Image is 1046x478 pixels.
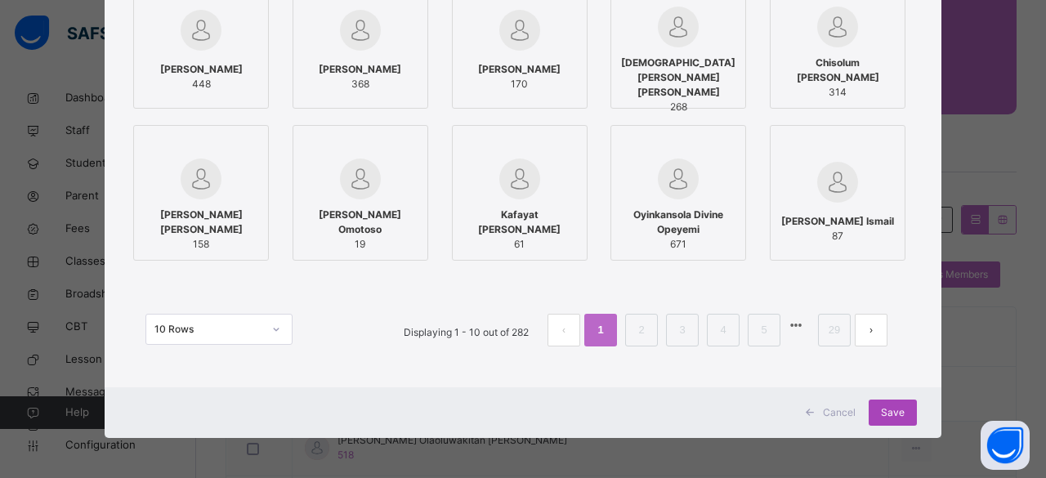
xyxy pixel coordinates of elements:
[818,314,851,346] li: 29
[478,62,561,77] span: [PERSON_NAME]
[548,314,580,346] button: prev page
[756,319,771,341] a: 5
[619,237,737,252] span: 671
[855,314,887,346] button: next page
[499,159,540,199] img: default.svg
[658,159,699,199] img: default.svg
[302,208,419,237] span: [PERSON_NAME] Omotoso
[666,314,699,346] li: 3
[302,237,419,252] span: 19
[340,10,381,51] img: default.svg
[478,77,561,92] span: 170
[619,208,737,237] span: Oyinkansola Divine Opeyemi
[981,421,1030,470] button: Open asap
[658,7,699,47] img: default.svg
[619,56,737,100] span: [DEMOGRAPHIC_DATA][PERSON_NAME] [PERSON_NAME]
[823,405,856,420] span: Cancel
[715,319,731,341] a: 4
[548,314,580,346] li: 上一页
[855,314,887,346] li: 下一页
[319,77,401,92] span: 368
[781,214,894,229] span: [PERSON_NAME] Ismail
[748,314,780,346] li: 5
[499,10,540,51] img: default.svg
[674,319,690,341] a: 3
[160,62,243,77] span: [PERSON_NAME]
[817,7,858,47] img: default.svg
[154,322,262,337] div: 10 Rows
[391,314,541,346] li: Displaying 1 - 10 out of 282
[779,85,896,100] span: 314
[340,159,381,199] img: default.svg
[881,405,905,420] span: Save
[181,10,221,51] img: default.svg
[633,319,649,341] a: 2
[707,314,740,346] li: 4
[181,159,221,199] img: default.svg
[461,208,579,237] span: Kafayat [PERSON_NAME]
[592,319,608,341] a: 1
[461,237,579,252] span: 61
[781,229,894,243] span: 87
[625,314,658,346] li: 2
[319,62,401,77] span: [PERSON_NAME]
[824,319,845,341] a: 29
[779,56,896,85] span: Chisolum [PERSON_NAME]
[584,314,617,346] li: 1
[142,208,260,237] span: [PERSON_NAME] [PERSON_NAME]
[784,314,807,337] li: 向后 5 页
[817,162,858,203] img: default.svg
[619,100,737,114] span: 268
[160,77,243,92] span: 448
[142,237,260,252] span: 158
